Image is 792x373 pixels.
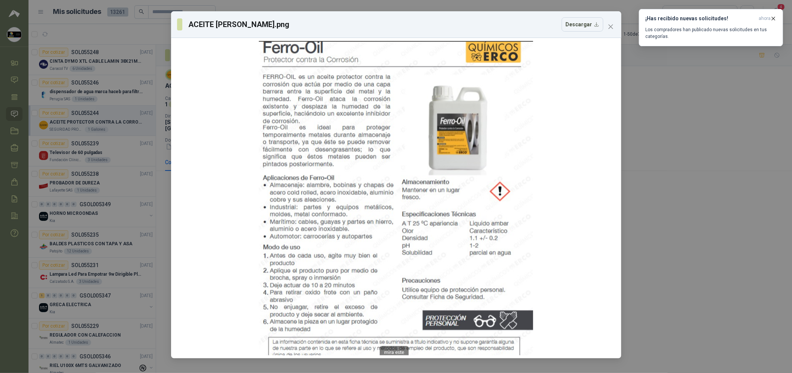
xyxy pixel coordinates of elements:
button: ¡Has recibido nuevas solicitudes!ahora Los compradores han publicado nuevas solicitudes en tus ca... [639,9,783,46]
button: Close [605,21,617,33]
h3: ¡Has recibido nuevas solicitudes! [645,15,756,22]
span: close [608,24,614,30]
button: Descargar [562,17,603,32]
p: Los compradores han publicado nuevas solicitudes en tus categorías. [645,26,777,40]
span: ahora [759,15,771,22]
h3: ACEITE [PERSON_NAME].png [188,19,290,30]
